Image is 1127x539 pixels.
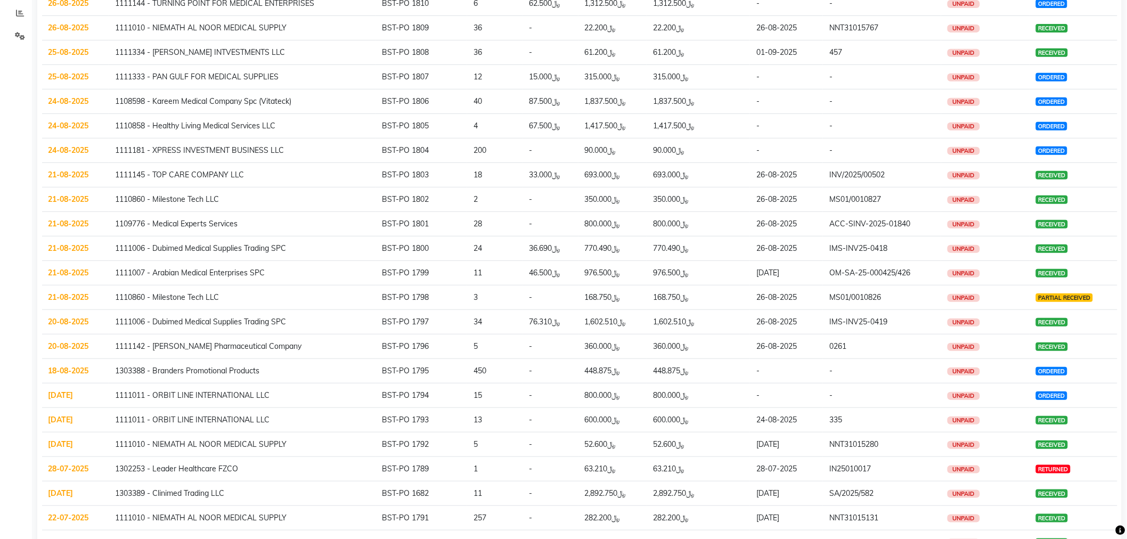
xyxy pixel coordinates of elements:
td: BST-PO 1798 [376,285,467,310]
span: UNPAID [948,343,980,351]
td: - [522,408,578,432]
td: [DATE] [750,506,823,530]
td: 1303388 - Branders Promotional Products [109,359,375,383]
td: ﷼67.500 [522,114,578,138]
span: RECEIVED [1036,440,1067,449]
td: ﷼600.000 [578,408,647,432]
td: BST-PO 1800 [376,236,467,261]
td: ﷼315.000 [578,65,647,89]
td: ﷼61.200 [578,40,647,65]
td: - [522,359,578,383]
a: 21-08-2025 [48,170,89,179]
td: 3 [467,285,523,310]
span: UNPAID [948,73,980,81]
td: BST-PO 1799 [376,261,467,285]
a: 24-08-2025 [48,145,89,155]
td: 2 [467,187,523,212]
td: ﷼315.000 [647,65,750,89]
td: 36 [467,16,523,40]
td: 24-08-2025 [750,408,823,432]
span: UNPAID [948,466,980,473]
td: BST-PO 1796 [376,334,467,359]
a: 24-08-2025 [48,121,89,130]
td: 1 [467,457,523,481]
span: UNPAID [948,196,980,204]
td: - [522,457,578,481]
td: 13 [467,408,523,432]
td: - [522,40,578,65]
td: 1111007 - Arabian Medical Enterprises SPC [109,261,375,285]
td: 1111010 - NIEMATH AL NOOR MEDICAL SUPPLY [109,432,375,457]
span: - [829,121,832,130]
td: ﷼693.000 [647,163,750,187]
td: ﷼770.490 [647,236,750,261]
span: UNPAID [948,269,980,277]
span: RECEIVED [1036,24,1067,32]
td: 26-08-2025 [750,310,823,334]
td: 1111010 - NIEMATH AL NOOR MEDICAL SUPPLY [109,16,375,40]
td: ﷼15.000 [522,65,578,89]
span: UNPAID [948,123,980,130]
td: BST-PO 1804 [376,138,467,163]
span: UNPAID [948,416,980,424]
a: 21-08-2025 [48,219,89,228]
a: 21-08-2025 [48,243,89,253]
td: BST-PO 1792 [376,432,467,457]
span: RECEIVED [1036,195,1067,204]
span: RECEIVED [1036,220,1067,228]
span: UNPAID [948,147,980,155]
span: NNT31015280 [829,439,878,449]
td: 11 [467,481,523,506]
a: 20-08-2025 [48,341,89,351]
span: RECEIVED [1036,269,1067,277]
td: 28-07-2025 [750,457,823,481]
td: - [750,138,823,163]
span: RECEIVED [1036,171,1067,179]
td: BST-PO 1789 [376,457,467,481]
td: 26-08-2025 [750,163,823,187]
span: ORDERED [1036,97,1067,106]
td: BST-PO 1793 [376,408,467,432]
td: 26-08-2025 [750,212,823,236]
td: 257 [467,506,523,530]
td: ﷼350.000 [647,187,750,212]
td: 1111006 - Dubimed Medical Supplies Trading SPC [109,310,375,334]
span: - [829,72,832,81]
span: - [829,145,832,155]
span: MS01/0010827 [829,194,881,204]
span: 335 [829,415,842,424]
td: [DATE] [750,481,823,506]
td: - [522,285,578,310]
td: ﷼1,837.500 [578,89,647,114]
td: ﷼282.200 [647,506,750,530]
td: 1111181 - XPRESS INVESTMENT BUSINESS LLC [109,138,375,163]
td: ﷼1,837.500 [647,89,750,114]
a: 26-08-2025 [48,23,89,32]
td: ﷼63.210 [647,457,750,481]
td: 1302253 - Leader Healthcare FZCO [109,457,375,481]
a: 21-08-2025 [48,194,89,204]
td: ﷼976.500 [647,261,750,285]
td: BST-PO 1807 [376,65,467,89]
span: - [829,390,832,400]
td: ﷼90.000 [578,138,647,163]
span: RECEIVED [1036,514,1067,522]
td: - [522,481,578,506]
td: 15 [467,383,523,408]
span: SA/2025/582 [829,488,873,498]
td: ﷼360.000 [647,334,750,359]
td: ﷼360.000 [578,334,647,359]
span: RECEIVED [1036,48,1067,57]
td: BST-PO 1808 [376,40,467,65]
span: UNPAID [948,49,980,57]
a: 25-08-2025 [48,47,89,57]
td: ﷼1,602.510 [578,310,647,334]
span: IMS-INV25-0419 [829,317,887,326]
a: 18-08-2025 [48,366,89,375]
td: ﷼2,892.750 [647,481,750,506]
td: ﷼350.000 [578,187,647,212]
td: ﷼1,602.510 [647,310,750,334]
td: 1111011 - ORBIT LINE INTERNATIONAL LLC [109,383,375,408]
a: [DATE] [48,415,73,424]
span: - [829,366,832,375]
